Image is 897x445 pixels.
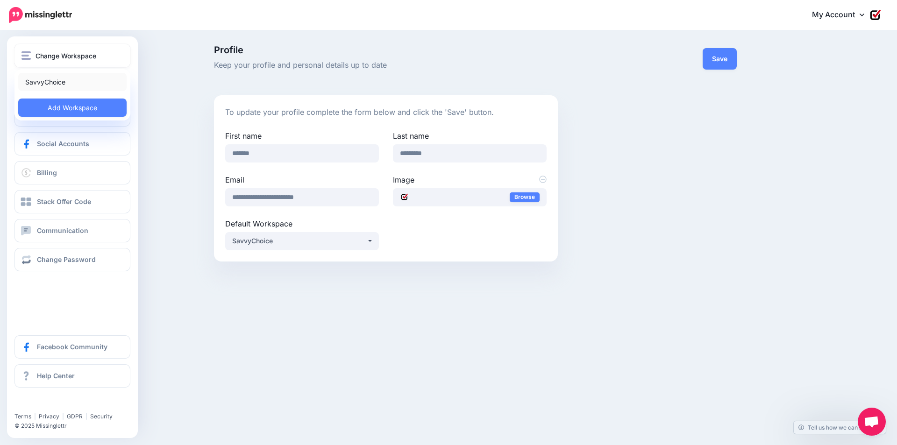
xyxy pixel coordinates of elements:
a: GDPR [67,413,83,420]
span: Change Workspace [36,50,96,61]
button: Save [703,48,737,70]
span: | [85,413,87,420]
span: | [34,413,36,420]
a: SavvyChoice [18,73,127,91]
a: Open chat [858,408,886,436]
li: © 2025 Missinglettr [14,421,136,431]
span: Stack Offer Code [37,198,91,205]
label: Last name [393,130,547,141]
a: Social Accounts [14,132,130,155]
span: Keep your profile and personal details up to date [214,59,558,71]
a: Stack Offer Code [14,190,130,213]
span: | [62,413,64,420]
iframe: Twitter Follow Button [14,399,85,409]
a: Billing [14,161,130,184]
a: Security [90,413,113,420]
span: Change Password [37,255,96,263]
a: Communication [14,219,130,242]
span: Social Accounts [37,140,89,148]
a: Change Password [14,248,130,271]
span: Help Center [37,372,75,380]
label: First name [225,130,379,141]
a: Facebook Community [14,335,130,359]
span: Facebook Community [37,343,107,351]
a: My Account [803,4,883,27]
label: Email [225,174,379,185]
span: Profile [214,45,558,55]
a: Add Workspace [18,99,127,117]
a: Privacy [39,413,59,420]
button: SavvyChoice [225,232,379,250]
div: SavvyChoice [232,235,367,247]
a: Tell us how we can improve [794,421,886,434]
label: Image [393,174,547,185]
img: menu.png [21,51,31,60]
p: To update your profile complete the form below and click the 'Save' button. [225,106,547,119]
a: Help Center [14,364,130,388]
span: Communication [37,226,88,234]
img: 57_thumb.png [400,192,409,201]
a: Terms [14,413,31,420]
label: Default Workspace [225,218,379,229]
a: Browse [510,192,540,202]
button: Change Workspace [14,44,130,67]
span: Billing [37,169,57,177]
img: Missinglettr [9,7,72,23]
